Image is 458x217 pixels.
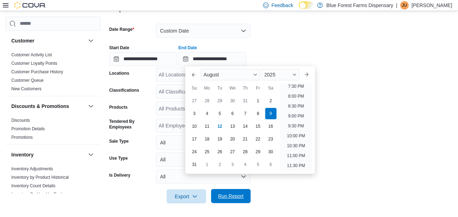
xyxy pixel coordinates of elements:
[189,82,200,94] div: Su
[227,82,238,94] div: We
[400,1,409,10] div: Jennifer Untiedt
[227,146,238,158] div: day-27
[253,133,264,145] div: day-22
[11,78,44,83] span: Customer Queue
[109,27,134,32] label: Date Range
[189,95,200,107] div: day-27
[284,161,308,170] li: 11:30 PM
[189,146,200,158] div: day-24
[11,135,33,140] a: Promotions
[202,121,213,132] div: day-11
[253,159,264,170] div: day-5
[11,135,33,140] span: Promotions
[109,104,128,110] label: Products
[285,102,307,110] li: 8:30 PM
[265,121,277,132] div: day-16
[285,92,307,101] li: 8:00 PM
[87,150,95,159] button: Inventory
[109,45,129,51] label: Start Date
[214,159,226,170] div: day-2
[11,175,69,180] a: Inventory by Product Historical
[202,133,213,145] div: day-18
[284,142,308,150] li: 10:30 PM
[412,1,452,10] p: [PERSON_NAME]
[6,51,101,96] div: Customer
[227,159,238,170] div: day-3
[179,52,247,66] input: Press the down key to enter a popover containing a calendar. Press the escape key to close the po...
[280,83,312,171] ul: Time
[11,192,70,197] a: Inventory On Hand by Package
[109,172,131,178] label: Is Delivery
[11,151,34,158] h3: Inventory
[188,95,277,171] div: August, 2025
[253,121,264,132] div: day-15
[189,108,200,119] div: day-3
[11,37,85,44] button: Customer
[284,132,308,140] li: 10:00 PM
[11,69,63,74] a: Customer Purchase History
[11,151,85,158] button: Inventory
[11,175,69,180] span: Inventory by Product Historical
[265,72,276,78] span: 2025
[253,146,264,158] div: day-29
[265,82,277,94] div: Sa
[202,108,213,119] div: day-4
[326,1,393,10] p: Blue Forest Farms Dispensary
[402,1,407,10] span: JU
[214,95,226,107] div: day-29
[11,118,30,123] a: Discounts
[253,108,264,119] div: day-8
[11,183,56,188] a: Inventory Count Details
[156,24,251,38] button: Custom Date
[202,95,213,107] div: day-28
[301,69,312,80] button: Next month
[285,122,307,130] li: 9:30 PM
[109,70,129,76] label: Locations
[87,102,95,110] button: Discounts & Promotions
[202,82,213,94] div: Mo
[167,189,206,204] button: Export
[11,61,57,66] a: Customer Loyalty Points
[253,82,264,94] div: Fr
[189,159,200,170] div: day-31
[11,52,52,57] a: Customer Activity List
[202,159,213,170] div: day-1
[240,159,251,170] div: day-4
[156,170,251,184] button: All
[214,82,226,94] div: Tu
[109,52,177,66] input: Press the down key to open a popover containing a calendar.
[189,133,200,145] div: day-17
[272,2,293,9] span: Feedback
[240,133,251,145] div: day-21
[214,146,226,158] div: day-26
[109,119,153,130] label: Tendered By Employees
[11,118,30,123] span: Discounts
[11,37,34,44] h3: Customer
[265,146,277,158] div: day-30
[240,146,251,158] div: day-28
[202,146,213,158] div: day-25
[227,133,238,145] div: day-20
[240,95,251,107] div: day-31
[11,69,63,75] span: Customer Purchase History
[179,45,197,51] label: End Date
[171,189,202,204] span: Export
[11,126,45,131] a: Promotion Details
[11,126,45,132] span: Promotion Details
[285,112,307,120] li: 9:00 PM
[227,121,238,132] div: day-13
[265,133,277,145] div: day-23
[11,61,57,66] span: Customer Loyalty Points
[189,121,200,132] div: day-10
[11,166,53,171] a: Inventory Adjustments
[240,121,251,132] div: day-14
[265,108,277,119] div: day-9
[109,138,129,144] label: Sale Type
[240,108,251,119] div: day-7
[188,69,199,80] button: Previous Month
[214,108,226,119] div: day-5
[262,69,300,80] div: Button. Open the year selector. 2025 is currently selected.
[214,121,226,132] div: day-12
[156,153,251,167] button: All
[265,95,277,107] div: day-2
